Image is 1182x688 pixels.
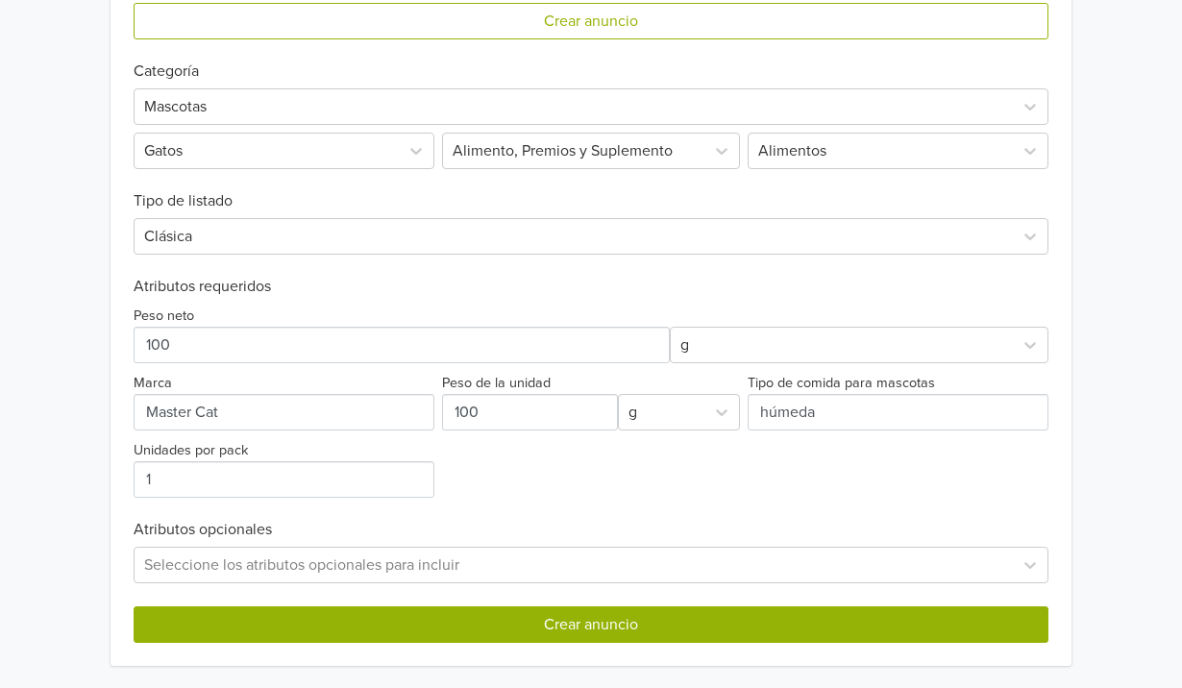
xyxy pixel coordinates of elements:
label: Tipo de comida para mascotas [748,373,935,394]
h6: Categoría [134,39,1048,81]
label: Unidades por pack [134,440,248,461]
h6: Tipo de listado [134,169,1048,210]
button: Crear anuncio [134,3,1048,39]
label: Peso de la unidad [442,373,551,394]
h6: Atributos opcionales [134,521,1048,539]
h6: Atributos requeridos [134,278,1048,296]
label: Peso neto [134,306,194,327]
button: Crear anuncio [134,606,1048,643]
label: Marca [134,373,172,394]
